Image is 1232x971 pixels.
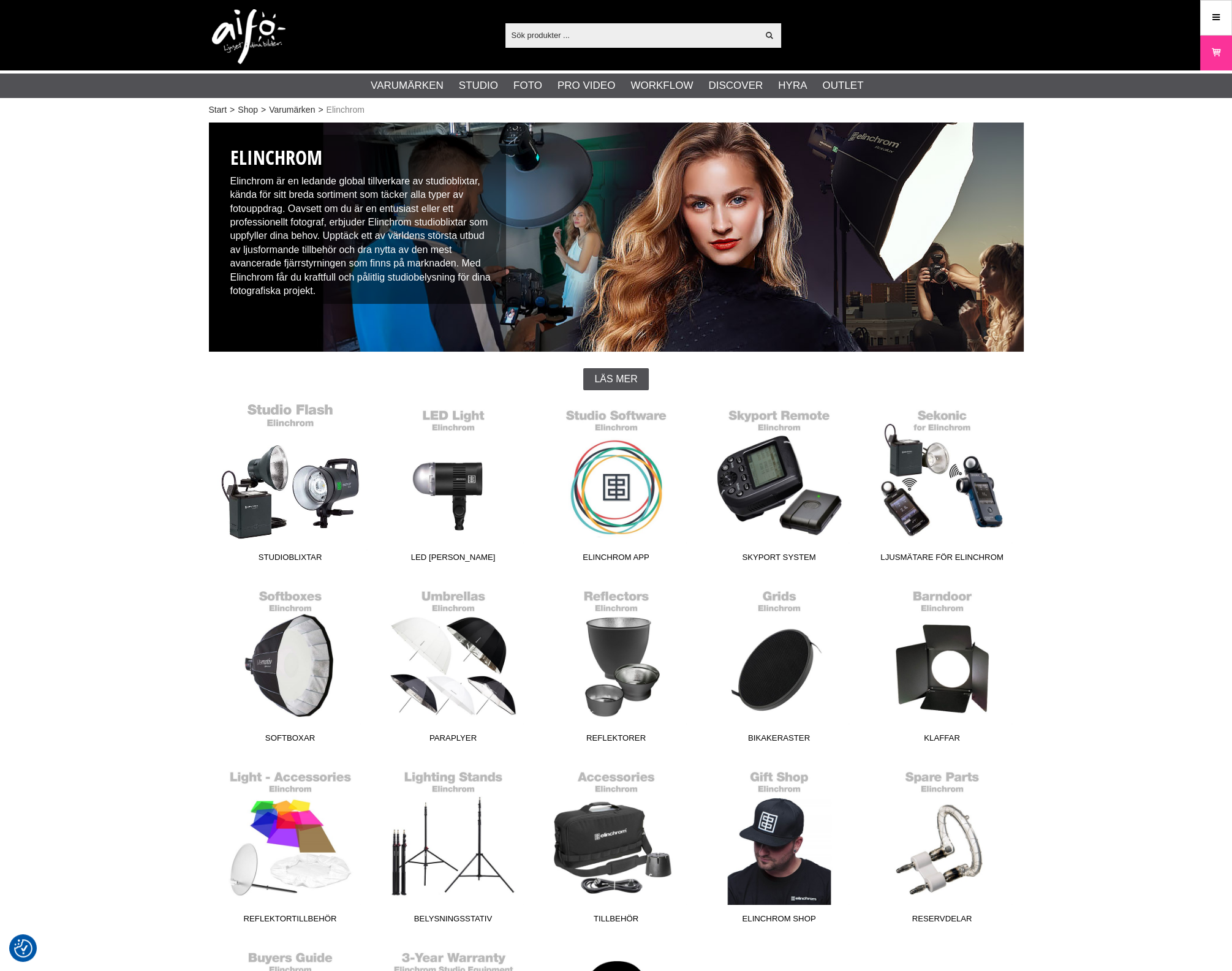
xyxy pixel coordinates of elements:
a: Klaffar [861,583,1024,749]
span: Elinchrom App [535,551,698,568]
a: Reflektorer [535,583,698,749]
a: Studioblixtar [209,402,372,568]
a: Bikakeraster [698,583,861,749]
img: Revisit consent button [14,939,32,958]
span: Tillbehör [535,913,698,929]
a: Varumärken [269,104,315,116]
div: Elinchrom är en ledande global tillverkare av studioblixtar, kända för sitt breda sortiment som t... [221,135,507,304]
a: Elinchrom Shop [698,764,861,929]
span: Ljusmätare för Elinchrom [861,551,1024,568]
a: Elinchrom App [535,402,698,568]
input: Sök produkter ... [505,26,758,44]
img: Elinchrom Studioblixtar [209,123,1024,352]
span: Läs mer [594,374,637,385]
a: Hyra [778,78,807,94]
span: Skyport System [698,551,861,568]
a: Studio [459,78,498,94]
a: Ljusmätare för Elinchrom [861,402,1024,568]
a: Softboxar [209,583,372,749]
a: Outlet [822,78,863,94]
span: Reservdelar [861,913,1024,929]
span: Klaffar [861,732,1024,749]
a: LED [PERSON_NAME] [372,402,535,568]
a: Pro Video [557,78,615,94]
span: LED [PERSON_NAME] [372,551,535,568]
a: Varumärken [371,78,444,94]
a: Shop [238,104,258,116]
span: Belysningsstativ [372,913,535,929]
span: Bikakeraster [698,732,861,749]
a: Start [209,104,227,116]
span: > [230,104,235,116]
span: Reflektortillbehör [209,913,372,929]
h1: Elinchrom [230,144,497,172]
a: Paraplyer [372,583,535,749]
a: Reservdelar [861,764,1024,929]
span: Paraplyer [372,732,535,749]
a: Belysningsstativ [372,764,535,929]
button: Samtyckesinställningar [14,937,32,959]
span: Elinchrom [327,104,365,116]
span: Reflektorer [535,732,698,749]
span: Elinchrom Shop [698,913,861,929]
span: Softboxar [209,732,372,749]
img: logo.png [212,9,285,64]
a: Foto [513,78,542,94]
a: Discover [708,78,763,94]
span: Studioblixtar [209,551,372,568]
a: Workflow [630,78,693,94]
span: > [261,104,266,116]
a: Skyport System [698,402,861,568]
a: Tillbehör [535,764,698,929]
span: > [318,104,323,116]
a: Reflektortillbehör [209,764,372,929]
